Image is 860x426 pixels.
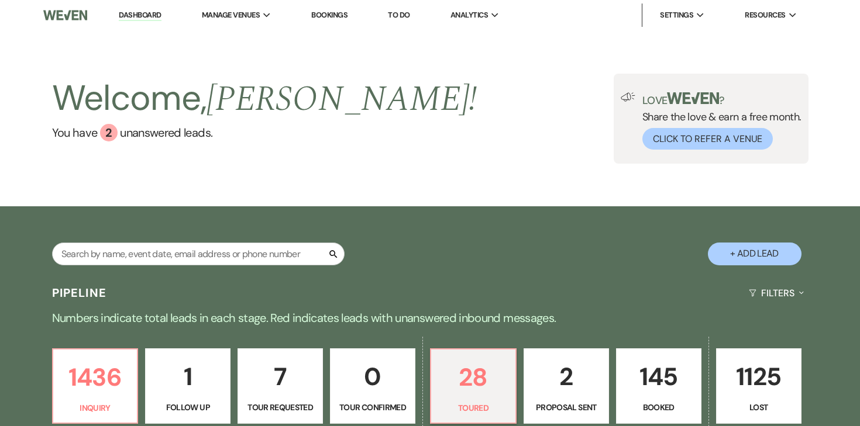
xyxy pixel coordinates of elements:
p: 7 [245,357,315,396]
a: Dashboard [119,10,161,21]
a: You have 2 unanswered leads. [52,124,477,141]
p: 1436 [60,358,130,397]
a: 7Tour Requested [238,348,323,424]
a: 1125Lost [716,348,801,424]
button: + Add Lead [708,243,801,265]
span: Resources [745,9,785,21]
img: loud-speaker-illustration.svg [621,92,635,102]
p: Follow Up [153,401,223,414]
p: 1 [153,357,223,396]
img: weven-logo-green.svg [667,92,719,104]
p: 2 [531,357,601,396]
h2: Welcome, [52,74,477,124]
span: [PERSON_NAME] ! [207,72,477,126]
p: 0 [338,357,408,396]
a: 28Toured [430,348,517,424]
a: 1436Inquiry [52,348,139,424]
div: Share the love & earn a free month. [635,92,801,150]
p: 145 [624,357,694,396]
a: Bookings [311,10,348,20]
p: Tour Requested [245,401,315,414]
a: 0Tour Confirmed [330,348,415,424]
p: 28 [438,358,508,397]
button: Filters [744,278,808,309]
a: 1Follow Up [145,348,231,424]
p: Inquiry [60,401,130,414]
a: To Do [388,10,410,20]
p: 1125 [724,357,794,396]
span: Analytics [450,9,488,21]
img: Weven Logo [43,3,87,27]
span: Manage Venues [202,9,260,21]
p: Toured [438,401,508,414]
p: Booked [624,401,694,414]
input: Search by name, event date, email address or phone number [52,243,345,265]
p: Tour Confirmed [338,401,408,414]
p: Love ? [642,92,801,106]
div: 2 [100,124,118,141]
p: Numbers indicate total leads in each stage. Red indicates leads with unanswered inbound messages. [9,309,851,327]
h3: Pipeline [52,285,107,301]
a: 145Booked [616,348,701,424]
button: Click to Refer a Venue [642,128,773,150]
p: Proposal Sent [531,401,601,414]
p: Lost [724,401,794,414]
a: 2Proposal Sent [524,348,609,424]
span: Settings [660,9,693,21]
